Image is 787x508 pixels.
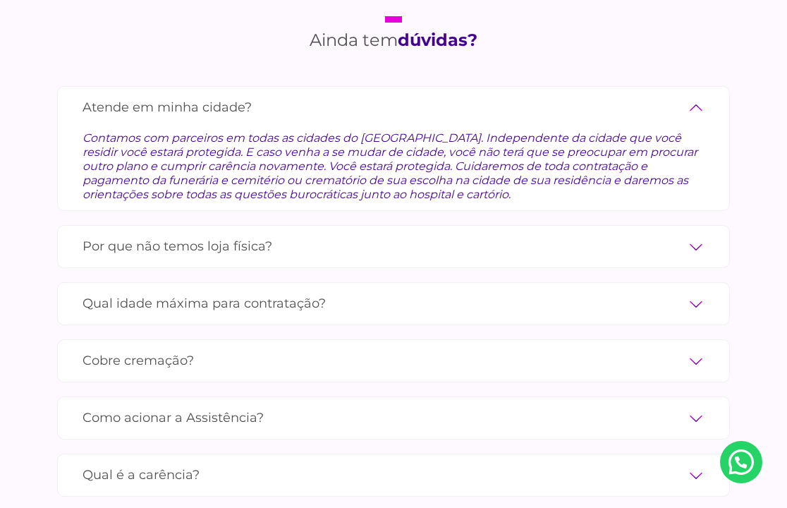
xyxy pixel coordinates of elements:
label: Qual é a carência? [83,463,704,488]
label: Atende em minha cidade? [83,95,704,120]
label: Qual idade máxima para contratação? [83,291,704,316]
strong: dúvidas? [398,30,477,50]
h2: Ainda tem [310,16,477,51]
a: Nosso Whatsapp [720,441,762,483]
label: Como acionar a Assistência? [83,406,704,430]
label: Por que não temos loja física? [83,234,704,259]
label: Cobre cremação? [83,349,704,373]
div: Contamos com parceiros em todas as cidades do [GEOGRAPHIC_DATA]. Independente da cidade que você ... [83,120,704,202]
